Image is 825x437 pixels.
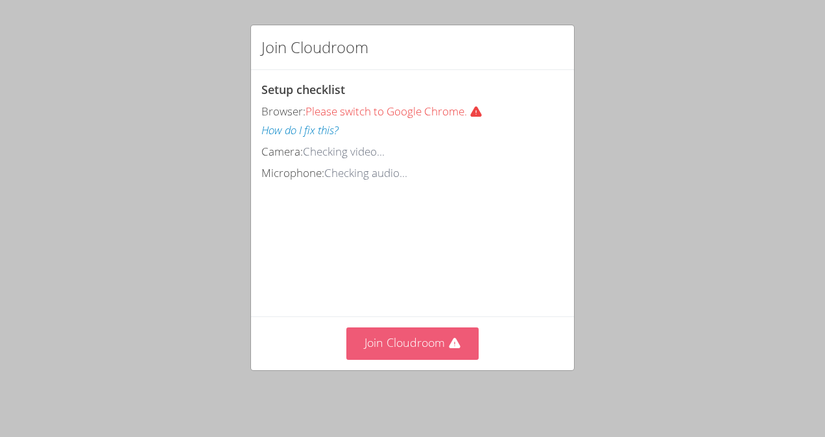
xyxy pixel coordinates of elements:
h2: Join Cloudroom [261,36,368,59]
span: Please switch to Google Chrome. [305,104,488,119]
span: Checking video... [303,144,385,159]
span: Camera: [261,144,303,159]
span: Microphone: [261,165,324,180]
span: Checking audio... [324,165,407,180]
span: Browser: [261,104,305,119]
button: Join Cloudroom [346,327,479,359]
span: Setup checklist [261,82,345,97]
button: How do I fix this? [261,121,339,140]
